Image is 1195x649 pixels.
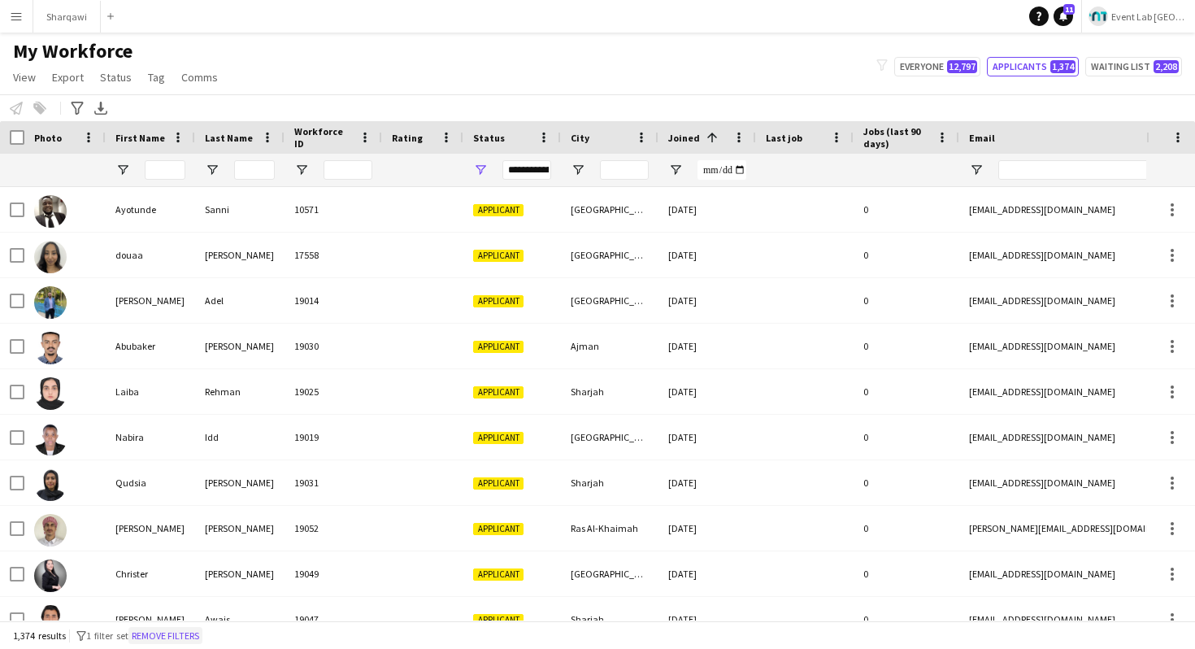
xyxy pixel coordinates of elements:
div: [GEOGRAPHIC_DATA] [561,233,658,277]
span: Applicant [473,523,524,535]
span: Jobs (last 90 days) [863,125,930,150]
span: Event Lab [GEOGRAPHIC_DATA] [1111,11,1188,23]
div: 0 [854,369,959,414]
div: Qudsia [106,460,195,505]
input: First Name Filter Input [145,160,185,180]
span: Last Name [205,132,253,144]
div: [PERSON_NAME] [195,551,285,596]
span: Comms [181,70,218,85]
div: 0 [854,233,959,277]
img: Ayotunde Sanni [34,195,67,228]
span: Tag [148,70,165,85]
img: Abdulrahman Abdul haq [34,514,67,547]
input: Workforce ID Filter Input [324,160,372,180]
button: Open Filter Menu [115,163,130,177]
div: [DATE] [658,324,756,368]
span: My Workforce [13,39,133,63]
div: Ayotunde [106,187,195,232]
div: [DATE] [658,415,756,460]
div: 19019 [285,415,382,460]
div: 0 [854,324,959,368]
div: Sharjah [561,597,658,642]
span: Applicant [473,386,524,399]
img: douaa awad [34,241,67,273]
div: 17558 [285,233,382,277]
div: Awais [195,597,285,642]
img: Logo [1089,7,1108,26]
button: Open Filter Menu [294,163,309,177]
div: [DATE] [658,278,756,323]
input: Joined Filter Input [697,160,746,180]
app-action-btn: Export XLSX [91,98,111,118]
span: 1 filter set [86,629,128,642]
span: Joined [668,132,700,144]
div: [PERSON_NAME] [195,324,285,368]
div: 19025 [285,369,382,414]
div: [GEOGRAPHIC_DATA] [561,278,658,323]
div: [DATE] [658,597,756,642]
button: Open Filter Menu [571,163,585,177]
div: Christer [106,551,195,596]
span: 1,374 [1050,60,1075,73]
button: Open Filter Menu [473,163,488,177]
div: [GEOGRAPHIC_DATA] [561,415,658,460]
button: Open Filter Menu [668,163,683,177]
button: Open Filter Menu [205,163,219,177]
img: Laiba Rehman [34,377,67,410]
div: Sanni [195,187,285,232]
span: Status [100,70,132,85]
img: Anton Adel [34,286,67,319]
span: 2,208 [1154,60,1179,73]
span: Email [969,132,995,144]
div: 0 [854,460,959,505]
div: 0 [854,187,959,232]
div: [GEOGRAPHIC_DATA] [561,187,658,232]
span: 12,797 [947,60,977,73]
span: Applicant [473,295,524,307]
div: [GEOGRAPHIC_DATA] [561,551,658,596]
span: Last job [766,132,802,144]
button: Open Filter Menu [969,163,984,177]
app-action-btn: Advanced filters [67,98,87,118]
button: Remove filters [128,627,202,645]
span: Applicant [473,432,524,444]
div: Laiba [106,369,195,414]
div: 19031 [285,460,382,505]
span: Rating [392,132,423,144]
div: Adel [195,278,285,323]
div: [PERSON_NAME] [106,278,195,323]
div: 19049 [285,551,382,596]
img: Hafiz Muhammad Awais [34,605,67,638]
span: Status [473,132,505,144]
div: [PERSON_NAME] [106,597,195,642]
div: 10571 [285,187,382,232]
span: Applicant [473,477,524,490]
img: Christer Rubio [34,560,67,592]
input: Last Name Filter Input [234,160,275,180]
div: 0 [854,597,959,642]
span: View [13,70,36,85]
a: View [7,67,42,88]
div: 0 [854,278,959,323]
div: Nabira [106,415,195,460]
div: 0 [854,551,959,596]
a: Tag [141,67,172,88]
div: Ajman [561,324,658,368]
img: Qudsia Sajid [34,468,67,501]
span: Applicant [473,341,524,353]
div: Ras Al-Khaimah [561,506,658,551]
div: 0 [854,415,959,460]
div: Abubaker [106,324,195,368]
span: First Name [115,132,165,144]
span: Applicant [473,250,524,262]
div: [PERSON_NAME] [195,506,285,551]
span: 11 [1063,4,1075,15]
span: City [571,132,589,144]
a: 11 [1054,7,1073,26]
span: Applicant [473,204,524,216]
span: Workforce ID [294,125,353,150]
a: Status [93,67,138,88]
button: Applicants1,374 [987,57,1079,76]
span: Export [52,70,84,85]
button: Sharqawi [33,1,101,33]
